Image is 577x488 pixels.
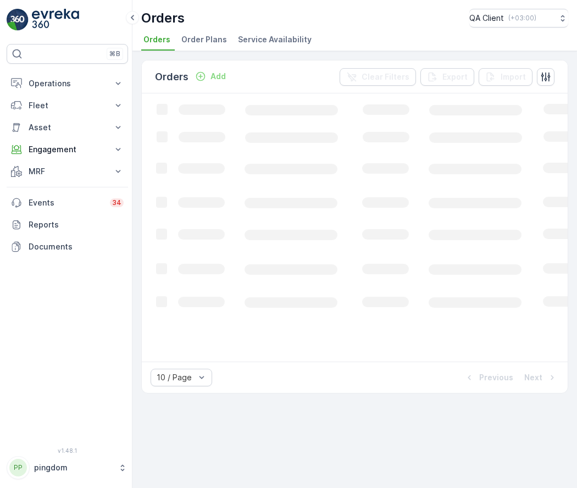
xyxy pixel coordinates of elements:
[523,371,559,384] button: Next
[238,34,312,45] span: Service Availability
[29,166,106,177] p: MRF
[155,69,188,85] p: Orders
[7,456,128,479] button: PPpingdom
[109,49,120,58] p: ⌘B
[9,459,27,476] div: PP
[463,371,514,384] button: Previous
[112,198,121,207] p: 34
[29,144,106,155] p: Engagement
[524,372,542,383] p: Next
[7,214,128,236] a: Reports
[479,372,513,383] p: Previous
[29,100,106,111] p: Fleet
[469,13,504,24] p: QA Client
[29,122,106,133] p: Asset
[362,71,409,82] p: Clear Filters
[181,34,227,45] span: Order Plans
[32,9,79,31] img: logo_light-DOdMpM7g.png
[191,70,230,83] button: Add
[29,78,106,89] p: Operations
[479,68,532,86] button: Import
[7,117,128,138] button: Asset
[143,34,170,45] span: Orders
[29,241,124,252] p: Documents
[141,9,185,27] p: Orders
[7,73,128,95] button: Operations
[340,68,416,86] button: Clear Filters
[501,71,526,82] p: Import
[7,95,128,117] button: Fleet
[7,160,128,182] button: MRF
[7,192,128,214] a: Events34
[29,197,103,208] p: Events
[34,462,113,473] p: pingdom
[7,236,128,258] a: Documents
[508,14,536,23] p: ( +03:00 )
[420,68,474,86] button: Export
[7,447,128,454] span: v 1.48.1
[7,138,128,160] button: Engagement
[29,219,124,230] p: Reports
[7,9,29,31] img: logo
[210,71,226,82] p: Add
[469,9,568,27] button: QA Client(+03:00)
[442,71,468,82] p: Export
